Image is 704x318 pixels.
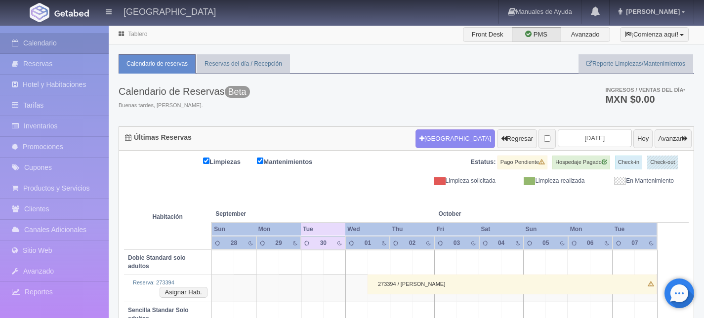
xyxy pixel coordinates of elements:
img: Getabed [54,9,89,17]
th: Tue [301,223,345,236]
label: Front Desk [463,27,512,42]
div: 03 [450,239,463,247]
div: 273394 / [PERSON_NAME] [368,275,657,294]
label: Hospedaje Pagado [552,156,610,169]
button: Hoy [633,129,653,148]
label: Pago Pendiente [497,156,547,169]
div: En Mantenimiento [592,177,682,185]
input: Mantenimientos [257,158,263,164]
th: Mon [568,223,613,236]
div: Limpieza realizada [503,177,592,185]
label: Check-out [647,156,678,169]
button: [GEOGRAPHIC_DATA] [415,129,495,148]
a: Reservas del día / Recepción [197,54,290,74]
input: Limpiezas [203,158,209,164]
th: Tue [613,223,657,236]
a: Reporte Limpiezas/Mantenimientos [579,54,693,74]
span: September [215,210,297,218]
span: Buenas tardes, [PERSON_NAME]. [119,102,250,110]
b: Doble Standard solo adultos [128,254,186,270]
div: 06 [583,239,597,247]
div: 02 [406,239,419,247]
button: Regresar [497,129,537,148]
div: 01 [361,239,374,247]
th: Sat [479,223,524,236]
div: 29 [272,239,286,247]
span: [PERSON_NAME] [623,8,680,15]
img: Getabed [30,3,49,22]
a: Calendario de reservas [119,54,196,74]
h4: [GEOGRAPHIC_DATA] [124,5,216,17]
h3: MXN $0.00 [605,94,685,104]
div: 28 [227,239,241,247]
a: Reserva: 273394 [133,279,174,285]
label: PMS [512,27,561,42]
span: Beta [225,86,250,98]
div: 07 [628,239,641,247]
span: October [438,210,519,218]
a: Tablero [128,31,147,38]
th: Sun [211,223,256,236]
th: Mon [256,223,301,236]
th: Wed [345,223,390,236]
span: Ingresos / Ventas del día [605,87,685,93]
label: Check-in [615,156,642,169]
button: Asignar Hab. [160,287,207,298]
label: Estatus: [470,158,496,167]
label: Avanzado [561,27,610,42]
th: Sun [524,223,568,236]
div: Limpieza solicitada [414,177,503,185]
h3: Calendario de Reservas [119,86,250,97]
label: Mantenimientos [257,156,327,167]
button: Avanzar [655,129,692,148]
div: 30 [317,239,330,247]
th: Thu [390,223,434,236]
div: 04 [495,239,508,247]
strong: Habitación [152,214,182,221]
h4: Últimas Reservas [125,134,192,141]
button: ¡Comienza aquí! [620,27,689,42]
label: Limpiezas [203,156,255,167]
th: Fri [434,223,479,236]
div: 05 [539,239,552,247]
